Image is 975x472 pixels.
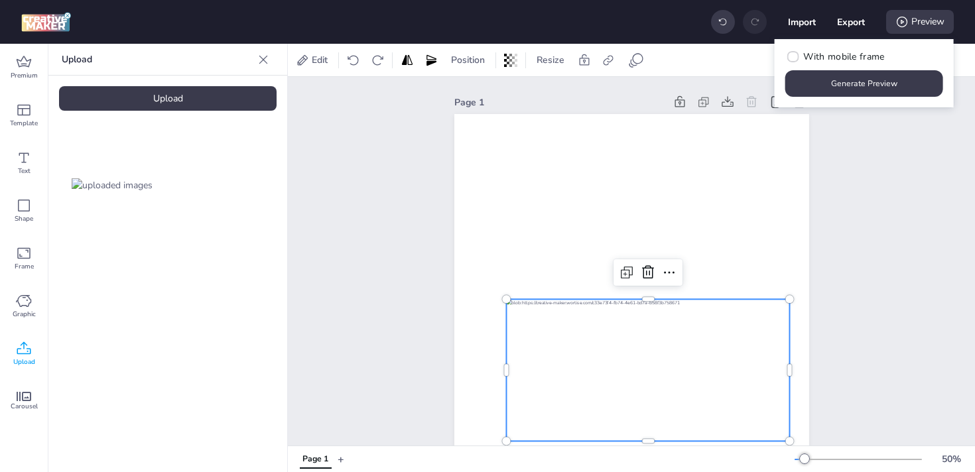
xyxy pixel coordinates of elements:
button: Import [788,8,816,36]
img: logo Creative Maker [21,12,71,32]
span: Text [18,166,31,176]
span: Graphic [13,309,36,320]
span: Premium [11,70,38,81]
button: + [338,447,344,471]
div: Preview [886,10,954,34]
span: Upload [13,357,35,367]
div: 50 % [935,452,967,466]
span: Frame [15,261,34,272]
span: Edit [309,53,330,67]
div: Upload [59,86,277,111]
button: Generate Preview [785,70,943,97]
span: Position [448,53,487,67]
div: Tabs [293,447,338,471]
span: With mobile frame [803,50,884,64]
img: uploaded images [72,178,153,192]
button: Export [837,8,865,36]
p: Upload [62,44,253,76]
div: Page 1 [302,453,328,465]
span: Template [10,118,38,129]
span: Shape [15,213,33,224]
span: Resize [534,53,567,67]
span: Carousel [11,401,38,412]
div: Page 1 [454,95,666,109]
